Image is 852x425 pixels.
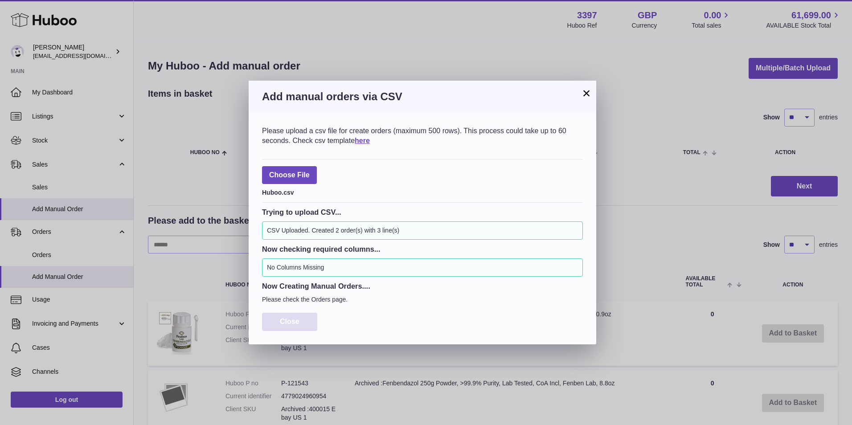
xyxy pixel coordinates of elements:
h3: Now Creating Manual Orders.... [262,281,583,291]
div: CSV Uploaded. Created 2 order(s) with 3 line(s) [262,221,583,240]
div: No Columns Missing [262,258,583,277]
button: Close [262,313,317,331]
h3: Now checking required columns... [262,244,583,254]
div: Huboo.csv [262,186,583,197]
a: here [355,137,370,144]
div: Please upload a csv file for create orders (maximum 500 rows). This process could take up to 60 s... [262,126,583,145]
h3: Add manual orders via CSV [262,90,583,104]
span: Choose File [262,166,317,184]
span: Close [280,318,299,325]
p: Please check the Orders page. [262,295,583,304]
button: × [581,88,592,98]
h3: Trying to upload CSV... [262,207,583,217]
